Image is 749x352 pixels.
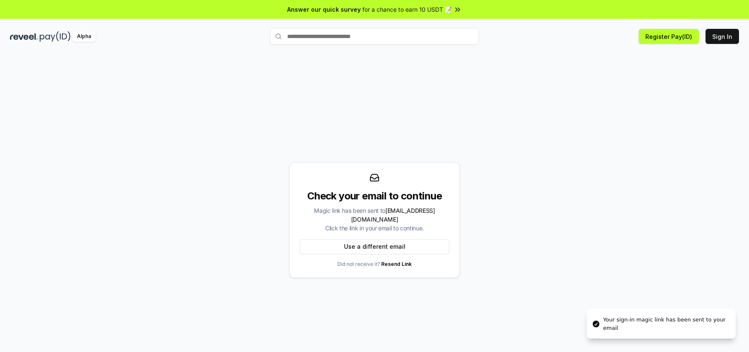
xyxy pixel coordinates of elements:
div: Magic link has been sent to Click the link in your email to continue. [300,206,449,232]
span: for a chance to earn 10 USDT 📝 [362,5,452,14]
span: Answer our quick survey [287,5,361,14]
div: Check your email to continue [300,189,449,203]
button: Use a different email [300,239,449,254]
img: pay_id [40,31,71,42]
a: Resend Link [381,261,412,267]
button: Sign In [706,29,739,44]
img: reveel_dark [10,31,38,42]
p: Did not receive it? [337,261,412,268]
div: Alpha [72,31,96,42]
span: [EMAIL_ADDRESS][DOMAIN_NAME] [351,207,435,223]
button: Register Pay(ID) [639,29,699,44]
div: Your sign-in magic link has been sent to your email [603,316,729,332]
